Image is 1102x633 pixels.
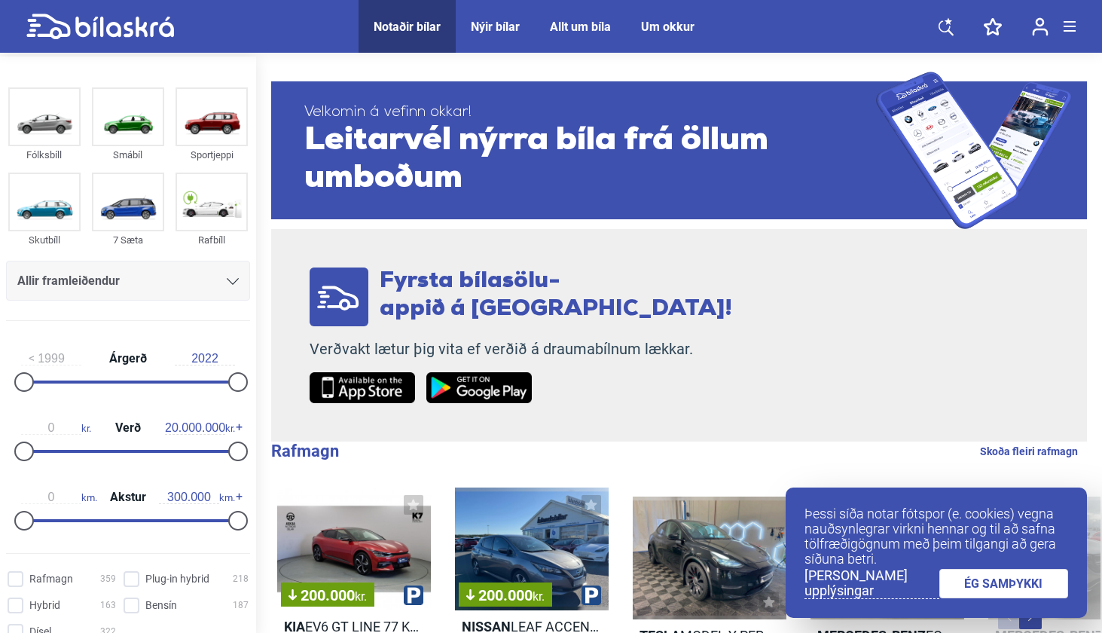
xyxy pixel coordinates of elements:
[288,588,367,603] span: 200.000
[641,20,694,34] a: Um okkur
[804,506,1068,567] p: Þessi síða notar fótspor (e. cookies) vegna nauðsynlegrar virkni hennar og til að safna tölfræðig...
[100,571,116,587] span: 359
[310,340,732,359] p: Verðvakt lætur þig vita ef verðið á draumabílnum lækkar.
[939,569,1069,598] a: ÉG SAMÞYKKI
[159,491,235,504] span: km.
[980,442,1078,461] a: Skoða fleiri rafmagn
[176,231,248,249] div: Rafbíll
[804,568,939,599] a: [PERSON_NAME] upplýsingar
[533,589,545,604] span: kr.
[233,571,249,587] span: 218
[145,598,177,613] span: Bensín
[165,421,235,435] span: kr.
[1032,17,1049,36] img: user-login.svg
[145,571,209,587] span: Plug-in hybrid
[92,146,164,164] div: Smábíl
[304,103,876,122] span: Velkomin á vefinn okkar!
[380,270,732,321] span: Fyrsta bílasölu- appið á [GEOGRAPHIC_DATA]!
[100,598,116,613] span: 163
[550,20,611,34] a: Allt um bíla
[466,588,545,603] span: 200.000
[17,271,120,292] span: Allir framleiðendur
[21,421,91,435] span: kr.
[271,72,1087,229] a: Velkomin á vefinn okkar!Leitarvél nýrra bíla frá öllum umboðum
[111,422,145,434] span: Verð
[106,491,150,503] span: Akstur
[105,353,151,365] span: Árgerð
[176,146,248,164] div: Sportjeppi
[374,20,441,34] a: Notaðir bílar
[471,20,520,34] a: Nýir bílar
[29,571,73,587] span: Rafmagn
[233,598,249,613] span: 187
[29,598,60,613] span: Hybrid
[8,146,81,164] div: Fólksbíll
[8,231,81,249] div: Skutbíll
[92,231,164,249] div: 7 Sæta
[271,442,339,460] b: Rafmagn
[304,122,876,197] span: Leitarvél nýrra bíla frá öllum umboðum
[355,589,367,604] span: kr.
[21,491,97,504] span: km.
